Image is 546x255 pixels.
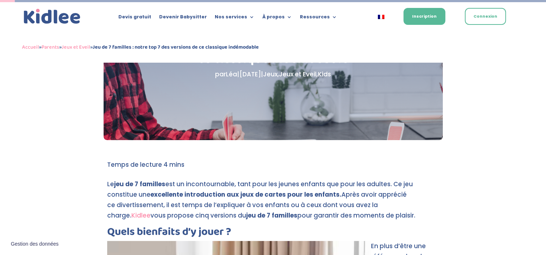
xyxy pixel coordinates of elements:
a: Inscription [403,8,445,25]
a: Devis gratuit [118,14,151,22]
a: Kidlee Logo [22,7,82,26]
strong: Jeu de 7 familles : notre top 7 des versions de ce classique indémodable [93,43,259,52]
a: À propos [262,14,292,22]
img: logo_kidlee_bleu [22,7,82,26]
span: [DATE] [239,70,261,79]
strong: jeu de 7 familles [246,211,297,220]
strong: excellente introduction aux jeux de cartes pour les enfants. [150,190,341,199]
a: Nos services [215,14,254,22]
span: Gestion des données [11,241,58,247]
a: Devenir Babysitter [159,14,207,22]
span: » » » [22,43,259,52]
a: Jeux et Eveil [279,70,316,79]
h2: Quels bienfaits d’y jouer ? [107,227,439,241]
a: Jeux et Eveil [62,43,90,52]
button: Gestion des données [6,237,63,252]
strong: jeu de 7 familles [114,180,165,188]
a: Connexion [465,8,506,25]
p: par | | , , [140,69,406,80]
a: Ressources [300,14,337,22]
img: Français [378,15,384,19]
p: Le est un incontournable, tant pour les jeunes enfants que pour les adultes. Ce jeu constitue une... [107,179,439,227]
a: Jeux [263,70,278,79]
a: Léa [226,70,237,79]
a: Kidlee [131,211,150,220]
a: Kids [318,70,331,79]
a: Parents [42,43,59,52]
a: Accueil [22,43,39,52]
